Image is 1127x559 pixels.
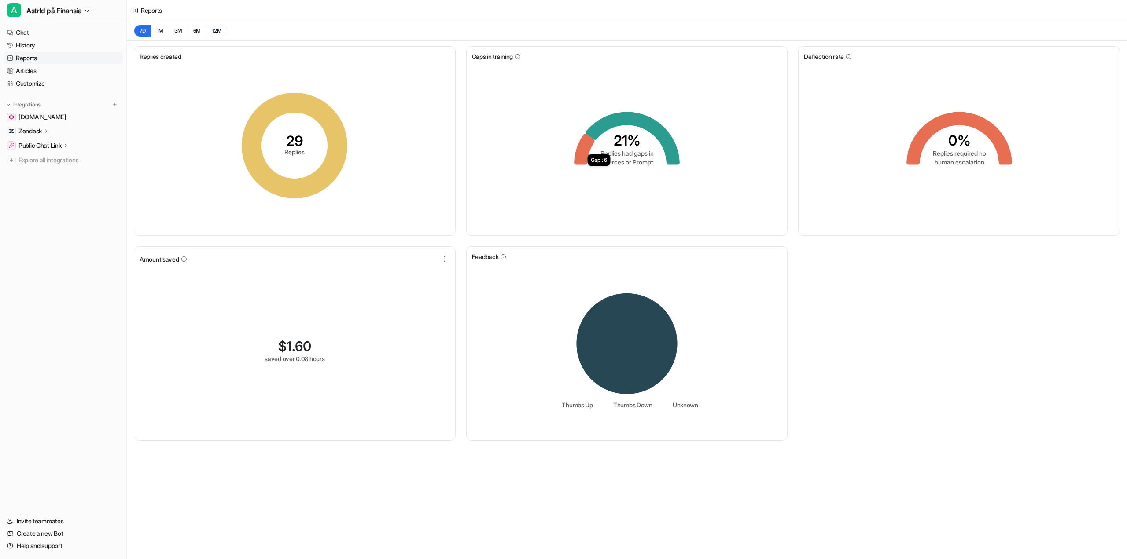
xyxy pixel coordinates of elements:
a: Help and support [4,540,123,552]
li: Thumbs Down [607,400,652,409]
p: Public Chat Link [18,141,62,150]
a: Invite teammates [4,515,123,527]
tspan: 21% [613,132,640,149]
a: Reports [4,52,123,64]
a: Chat [4,26,123,39]
tspan: 0% [948,132,970,149]
div: saved over 0.08 hours [265,354,324,363]
span: Gaps in training [472,52,513,61]
img: explore all integrations [7,156,16,164]
p: Zendesk [18,127,42,135]
img: Zendesk [9,128,14,134]
img: menu_add.svg [112,102,118,108]
a: Articles [4,65,123,77]
a: Customize [4,77,123,90]
span: AstrId på Finansia [26,4,82,17]
div: $ [278,338,311,354]
tspan: Sources or Prompt [600,158,653,166]
img: Public Chat Link [9,143,14,148]
button: 12M [206,25,227,37]
button: Integrations [4,100,43,109]
button: 7D [134,25,151,37]
img: wiki.finansia.se [9,114,14,120]
span: [DOMAIN_NAME] [18,113,66,121]
span: A [7,3,21,17]
button: 6M [188,25,206,37]
tspan: 29 [286,132,303,150]
a: History [4,39,123,51]
tspan: Replies had gaps in [600,150,653,157]
li: Thumbs Up [556,400,593,409]
button: 1M [151,25,169,37]
li: Unknown [667,400,698,409]
a: wiki.finansia.se[DOMAIN_NAME] [4,111,123,123]
span: Deflection rate [804,52,844,61]
span: 1.60 [287,338,311,354]
span: Feedback [472,252,499,261]
span: Explore all integrations [18,153,119,167]
span: Amount saved [140,255,179,264]
p: Integrations [13,101,41,108]
div: Reports [141,6,162,15]
img: expand menu [5,102,11,108]
button: 3M [169,25,188,37]
tspan: human escalation [934,158,984,166]
tspan: Replies [284,148,305,156]
span: Replies created [140,52,181,61]
tspan: Replies required no [932,150,986,157]
a: Create a new Bot [4,527,123,540]
a: Explore all integrations [4,154,123,166]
